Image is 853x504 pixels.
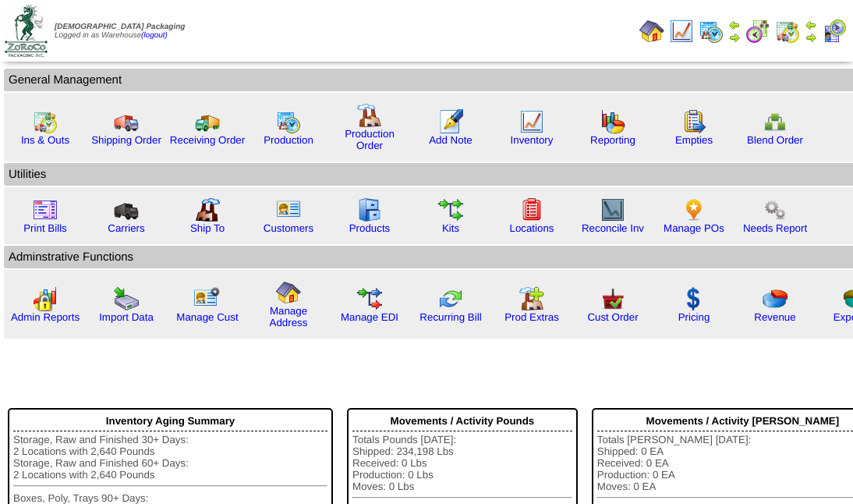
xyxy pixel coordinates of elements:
a: Manage Cust [176,311,238,323]
img: prodextras.gif [519,286,544,311]
img: calendarprod.gif [699,19,724,44]
img: workflow.gif [438,197,463,222]
a: Import Data [99,311,154,323]
a: Receiving Order [170,134,245,146]
a: Inventory [511,134,554,146]
div: Movements / Activity Pounds [352,411,572,431]
img: home.gif [639,19,664,44]
a: Carriers [108,222,144,234]
a: Empties [675,134,713,146]
a: Locations [509,222,554,234]
img: cust_order.png [600,286,625,311]
a: Ins & Outs [21,134,69,146]
div: Inventory Aging Summary [13,411,327,431]
img: graph.gif [600,109,625,134]
img: truck2.gif [195,109,220,134]
a: Recurring Bill [419,311,481,323]
a: Products [349,222,391,234]
span: [DEMOGRAPHIC_DATA] Packaging [55,23,185,31]
a: Add Note [429,134,473,146]
a: Pricing [678,311,710,323]
a: Ship To [190,222,225,234]
a: Reporting [590,134,635,146]
span: Logged in as Warehouse [55,23,185,40]
img: calendarprod.gif [276,109,301,134]
img: workflow.png [763,197,788,222]
img: pie_chart.png [763,286,788,311]
a: Print Bills [23,222,67,234]
img: reconcile.gif [438,286,463,311]
a: Manage POs [664,222,724,234]
a: Production [264,134,313,146]
img: calendarblend.gif [745,19,770,44]
img: arrowright.gif [805,31,817,44]
img: invoice2.gif [33,197,58,222]
img: truck3.gif [114,197,139,222]
a: Cust Order [587,311,638,323]
img: network.png [763,109,788,134]
a: Manage EDI [341,311,398,323]
a: Needs Report [743,222,807,234]
img: workorder.gif [681,109,706,134]
img: calendarinout.gif [775,19,800,44]
img: calendarcustomer.gif [822,19,847,44]
img: managecust.png [193,286,222,311]
img: line_graph2.gif [600,197,625,222]
img: factory2.gif [195,197,220,222]
a: Shipping Order [91,134,161,146]
img: cabinet.gif [357,197,382,222]
a: Customers [264,222,313,234]
a: Admin Reports [11,311,80,323]
a: Reconcile Inv [582,222,644,234]
img: edi.gif [357,286,382,311]
img: arrowleft.gif [728,19,741,31]
img: graph2.png [33,286,58,311]
img: locations.gif [519,197,544,222]
a: Kits [442,222,459,234]
a: Blend Order [747,134,803,146]
img: line_graph.gif [669,19,694,44]
img: zoroco-logo-small.webp [5,5,48,57]
a: Prod Extras [504,311,559,323]
a: Manage Address [270,305,308,328]
img: customers.gif [276,197,301,222]
img: truck.gif [114,109,139,134]
img: line_graph.gif [519,109,544,134]
img: factory.gif [357,103,382,128]
img: home.gif [276,280,301,305]
img: arrowleft.gif [805,19,817,31]
img: import.gif [114,286,139,311]
a: Revenue [754,311,795,323]
a: Production Order [345,128,395,151]
img: dollar.gif [681,286,706,311]
a: (logout) [141,31,168,40]
img: orders.gif [438,109,463,134]
img: calendarinout.gif [33,109,58,134]
img: po.png [681,197,706,222]
img: arrowright.gif [728,31,741,44]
